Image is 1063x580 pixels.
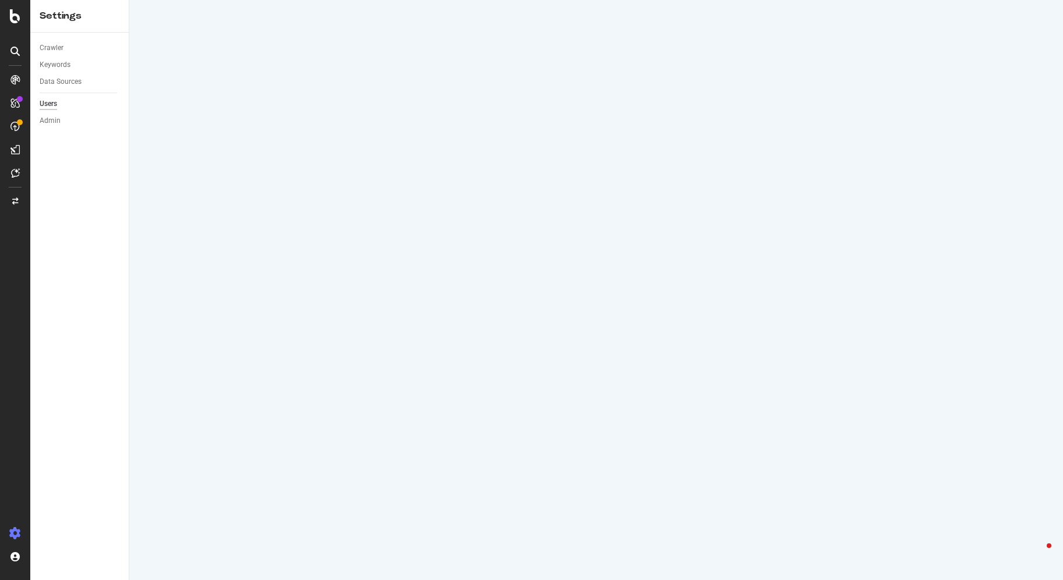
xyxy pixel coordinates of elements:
a: Admin [40,115,121,127]
a: Data Sources [40,76,121,88]
a: Crawler [40,42,121,54]
div: Keywords [40,59,70,71]
div: Settings [40,9,119,23]
div: Admin [40,115,61,127]
div: Users [40,98,57,110]
div: Crawler [40,42,63,54]
a: Keywords [40,59,121,71]
a: Users [40,98,121,110]
iframe: Intercom live chat [1023,540,1051,568]
div: Data Sources [40,76,82,88]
